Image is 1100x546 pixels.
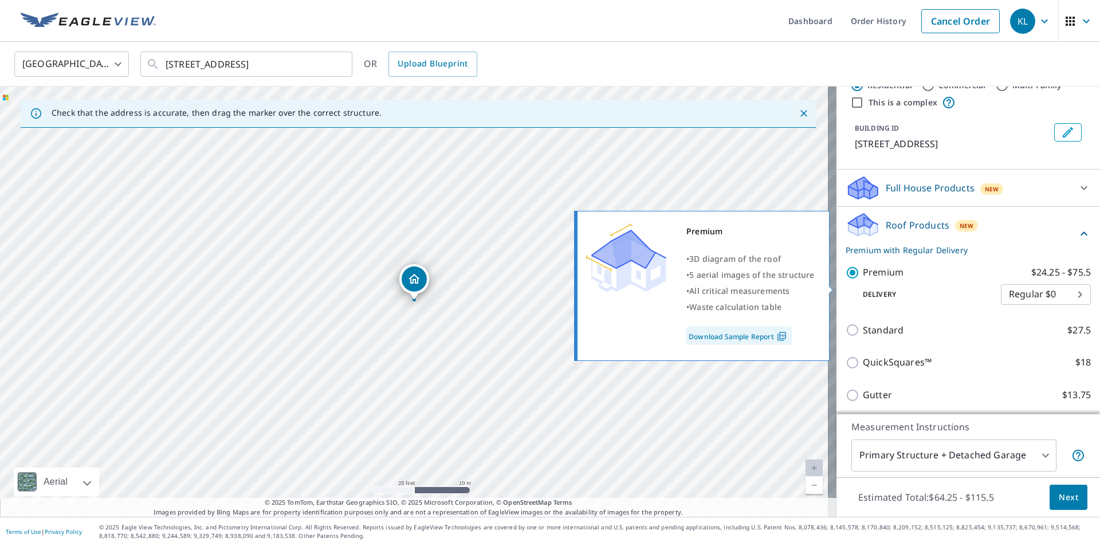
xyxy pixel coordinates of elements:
[1050,485,1087,510] button: Next
[886,181,975,195] p: Full House Products
[869,97,937,108] label: This is a complex
[806,459,823,477] a: Current Level 20, Zoom In Disabled
[921,9,1000,33] a: Cancel Order
[1010,9,1035,34] div: KL
[863,355,932,370] p: QuickSquares™
[166,48,329,80] input: Search by address or latitude-longitude
[851,439,1056,472] div: Primary Structure + Detached Garage
[686,299,815,315] div: •
[689,269,814,280] span: 5 aerial images of the structure
[45,528,82,536] a: Privacy Policy
[1059,490,1078,505] span: Next
[52,108,382,118] p: Check that the address is accurate, then drag the marker over the correct structure.
[846,174,1091,202] div: Full House ProductsNew
[686,267,815,283] div: •
[855,137,1050,151] p: [STREET_ADDRESS]
[846,211,1091,256] div: Roof ProductsNewPremium with Regular Delivery
[863,265,903,280] p: Premium
[265,498,572,508] span: © 2025 TomTom, Earthstar Geographics SIO, © 2025 Microsoft Corporation, ©
[398,57,467,71] span: Upload Blueprint
[985,184,999,194] span: New
[1054,123,1082,142] button: Edit building 1
[686,327,792,345] a: Download Sample Report
[1067,323,1091,337] p: $27.5
[686,223,815,239] div: Premium
[863,388,892,402] p: Gutter
[774,331,789,341] img: Pdf Icon
[960,221,974,230] span: New
[6,528,41,536] a: Terms of Use
[364,52,477,77] div: OR
[1071,449,1085,462] span: Your report will include the primary structure and a detached garage if one exists.
[855,123,899,133] p: BUILDING ID
[689,253,781,264] span: 3D diagram of the roof
[851,420,1085,434] p: Measurement Instructions
[1031,265,1091,280] p: $24.25 - $75.5
[689,301,781,312] span: Waste calculation table
[686,251,815,267] div: •
[21,13,156,30] img: EV Logo
[1001,278,1091,311] div: Regular $0
[6,528,82,535] p: |
[863,323,903,337] p: Standard
[686,283,815,299] div: •
[586,223,666,292] img: Premium
[1062,388,1091,402] p: $13.75
[846,244,1077,256] p: Premium with Regular Delivery
[14,48,129,80] div: [GEOGRAPHIC_DATA]
[806,477,823,494] a: Current Level 20, Zoom Out
[388,52,477,77] a: Upload Blueprint
[14,468,99,496] div: Aerial
[886,218,949,232] p: Roof Products
[849,485,1003,510] p: Estimated Total: $64.25 - $115.5
[689,285,789,296] span: All critical measurements
[40,468,71,496] div: Aerial
[1075,355,1091,370] p: $18
[503,498,551,506] a: OpenStreetMap
[99,523,1094,540] p: © 2025 Eagle View Technologies, Inc. and Pictometry International Corp. All Rights Reserved. Repo...
[553,498,572,506] a: Terms
[796,106,811,121] button: Close
[399,264,429,300] div: Dropped pin, building 1, Residential property, 17379 Riverwood Dr Little Falls, MN 56345
[846,289,1001,300] p: Delivery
